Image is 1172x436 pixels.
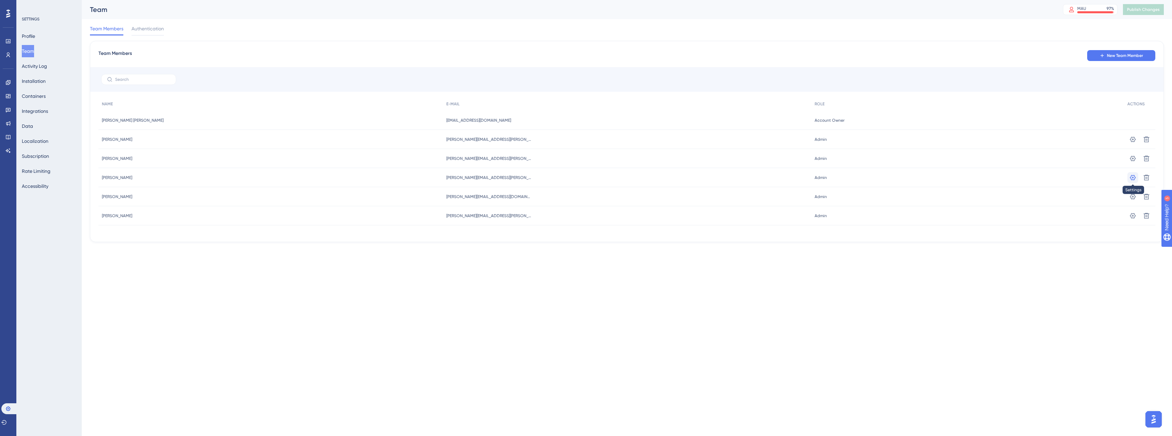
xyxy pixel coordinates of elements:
span: Admin [815,137,827,142]
button: Installation [22,75,46,87]
button: Profile [22,30,35,42]
span: Admin [815,175,827,180]
span: [PERSON_NAME][EMAIL_ADDRESS][PERSON_NAME][DOMAIN_NAME] [446,175,531,180]
div: MAU [1077,6,1086,11]
input: Search [115,77,170,82]
button: Data [22,120,33,132]
button: Team [22,45,34,57]
span: [PERSON_NAME] [102,137,132,142]
button: Publish Changes [1123,4,1164,15]
span: ACTIONS [1127,101,1145,107]
span: Team Members [90,25,123,33]
span: Admin [815,194,827,199]
span: [PERSON_NAME] [PERSON_NAME] [102,118,164,123]
span: New Team Member [1107,53,1143,58]
iframe: UserGuiding AI Assistant Launcher [1143,409,1164,430]
span: [PERSON_NAME] [102,156,132,161]
span: [PERSON_NAME] [102,175,132,180]
span: ROLE [815,101,824,107]
button: Containers [22,90,46,102]
span: [PERSON_NAME][EMAIL_ADDRESS][PERSON_NAME][DOMAIN_NAME] [446,137,531,142]
span: [PERSON_NAME][EMAIL_ADDRESS][PERSON_NAME][DOMAIN_NAME] [446,156,531,161]
div: 5 [47,3,49,9]
button: Rate Limiting [22,165,50,177]
div: SETTINGS [22,16,77,22]
button: Subscription [22,150,49,162]
span: [PERSON_NAME][EMAIL_ADDRESS][DOMAIN_NAME] [446,194,531,199]
div: Team [90,5,1046,14]
button: Activity Log [22,60,47,72]
span: Publish Changes [1127,7,1160,12]
span: [PERSON_NAME] [102,213,132,219]
span: Team Members [98,49,132,62]
button: New Team Member [1087,50,1155,61]
span: [EMAIL_ADDRESS][DOMAIN_NAME] [446,118,511,123]
div: 97 % [1107,6,1114,11]
button: Accessibility [22,180,48,192]
span: Admin [815,156,827,161]
span: Admin [815,213,827,219]
span: Account Owner [815,118,845,123]
span: Need Help? [16,2,43,10]
span: Authentication [132,25,164,33]
span: [PERSON_NAME] [102,194,132,199]
span: [PERSON_NAME][EMAIL_ADDRESS][PERSON_NAME][DOMAIN_NAME] [446,213,531,219]
span: NAME [102,101,113,107]
button: Localization [22,135,48,147]
span: E-MAIL [446,101,460,107]
button: Integrations [22,105,48,117]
